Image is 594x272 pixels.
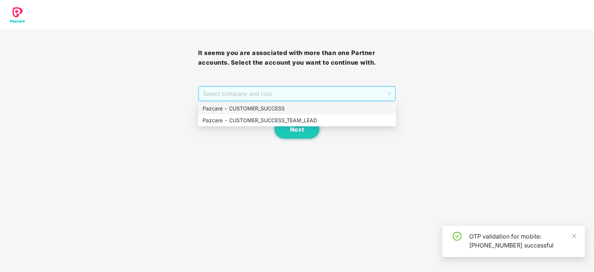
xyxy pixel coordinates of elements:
h3: It seems you are associated with more than one Partner accounts. Select the account you want to c... [198,48,396,67]
div: Pazcare - CUSTOMER_SUCCESS [198,103,396,114]
div: Pazcare - CUSTOMER_SUCCESS_TEAM_LEAD [203,116,392,124]
button: Next [275,120,319,139]
div: OTP validation for mobile: [PHONE_NUMBER] successful [469,232,576,250]
span: close [572,233,577,239]
div: Pazcare - CUSTOMER_SUCCESS [203,104,392,113]
span: check-circle [453,232,462,241]
span: Select company and role [203,87,391,101]
div: Pazcare - CUSTOMER_SUCCESS_TEAM_LEAD [198,114,396,126]
span: Next [290,126,304,133]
